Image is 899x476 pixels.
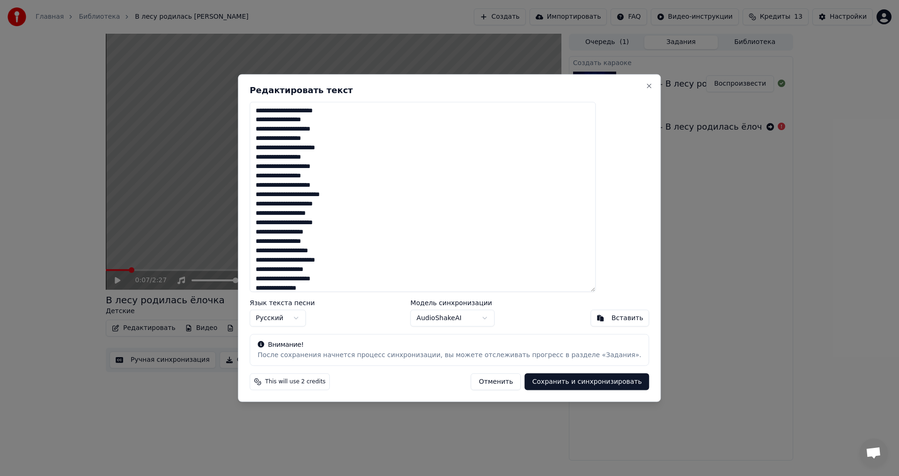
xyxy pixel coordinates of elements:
div: После сохранения начнется процесс синхронизации, вы можете отслеживать прогресс в разделе «Задания». [258,351,641,360]
h2: Редактировать текст [250,86,649,94]
label: Язык текста песни [250,300,315,306]
div: Внимание! [258,340,641,350]
div: Вставить [612,314,643,323]
span: This will use 2 credits [265,378,325,386]
button: Отменить [471,373,521,390]
label: Модель синхронизации [411,300,495,306]
button: Вставить [590,310,649,327]
button: Сохранить и синхронизировать [525,373,649,390]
